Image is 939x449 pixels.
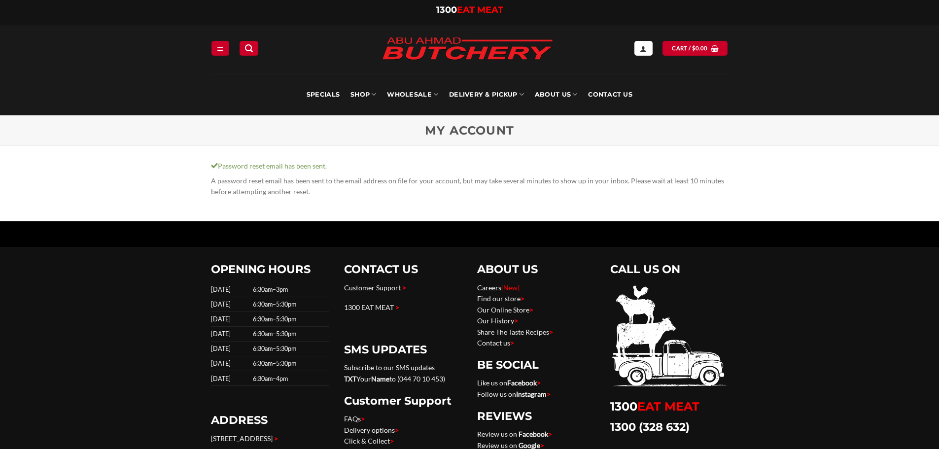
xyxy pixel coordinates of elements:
[692,45,708,51] bdi: 0.00
[537,379,541,387] span: >
[211,434,273,443] a: [STREET_ADDRESS]
[477,378,595,400] p: Like us on Follow us on
[610,399,699,414] a: 1300EAT MEAT
[211,413,329,427] h2: ADDRESS
[519,430,548,438] a: Facebook
[344,362,462,384] p: Subscribe to our SMS updates Your to (044 70 10 453)
[477,328,553,336] a: Share The Taste Recipes>
[344,303,394,311] a: 1300 EAT MEAT
[250,312,329,327] td: 6:30am–5:30pm
[510,339,514,347] span: >
[521,294,524,303] span: >
[457,4,503,15] span: EAT MEAT
[344,437,394,445] a: Click & Collect>
[211,262,329,276] h2: OPENING HOURS
[395,303,399,311] span: >
[344,426,399,434] a: Delivery options>
[250,342,329,356] td: 6:30am–5:30pm
[250,297,329,312] td: 6:30am–5:30pm
[662,41,728,55] a: Cart / $0.00
[344,283,401,292] a: Customer Support
[250,371,329,386] td: 6:30am–4pm
[692,44,696,53] span: $
[395,426,399,434] span: >
[211,124,729,138] h1: My Account
[361,414,365,423] span: >
[477,409,595,423] h2: REVIEWS
[501,283,520,292] span: {New}
[344,343,462,357] h2: SMS UPDATES
[250,356,329,371] td: 6:30am–5:30pm
[211,282,250,297] td: [DATE]
[610,282,729,390] img: 1300eatmeat.png
[547,390,551,398] span: >
[477,283,520,292] a: Careers{New}
[610,262,729,276] h2: CALL US ON
[274,434,278,443] span: >
[535,74,577,115] a: About Us
[371,375,389,383] strong: Name
[211,161,729,172] div: Password reset email has been sent.
[387,74,438,115] a: Wholesale
[211,356,250,371] td: [DATE]
[436,4,457,15] span: 1300
[610,420,690,434] a: 1300 (328 632)
[477,262,595,276] h2: ABOUT US
[344,414,365,423] a: FAQs>
[477,358,595,372] h2: BE SOCIAL
[350,74,376,115] a: SHOP
[514,316,518,325] span: >
[250,282,329,297] td: 6:30am–3pm
[436,4,503,15] a: 1300EAT MEAT
[211,371,250,386] td: [DATE]
[240,41,258,55] a: Search
[529,306,533,314] span: >
[211,327,250,342] td: [DATE]
[211,312,250,327] td: [DATE]
[211,175,729,198] p: A password reset email has been sent to the email address on file for your account, but may take ...
[477,339,514,347] a: Contact us>
[588,74,632,115] a: Contact Us
[637,399,699,414] span: EAT MEAT
[477,306,533,314] a: Our Online Store>
[507,379,537,387] a: Facebook
[634,41,652,55] a: Login
[344,375,356,383] strong: TXT
[477,294,524,303] a: Find our store>
[344,262,462,276] h2: CONTACT US
[374,31,561,68] img: Abu Ahmad Butchery
[402,283,406,292] span: >
[549,328,553,336] span: >
[307,74,340,115] a: Specials
[477,316,518,325] a: Our History>
[449,74,524,115] a: Delivery & Pickup
[211,41,229,55] a: Menu
[390,437,394,445] span: >
[516,390,547,398] a: Instagram
[250,327,329,342] td: 6:30am–5:30pm
[211,342,250,356] td: [DATE]
[344,394,462,408] h2: Customer Support
[548,430,552,438] span: >
[672,44,707,53] span: Cart /
[211,297,250,312] td: [DATE]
